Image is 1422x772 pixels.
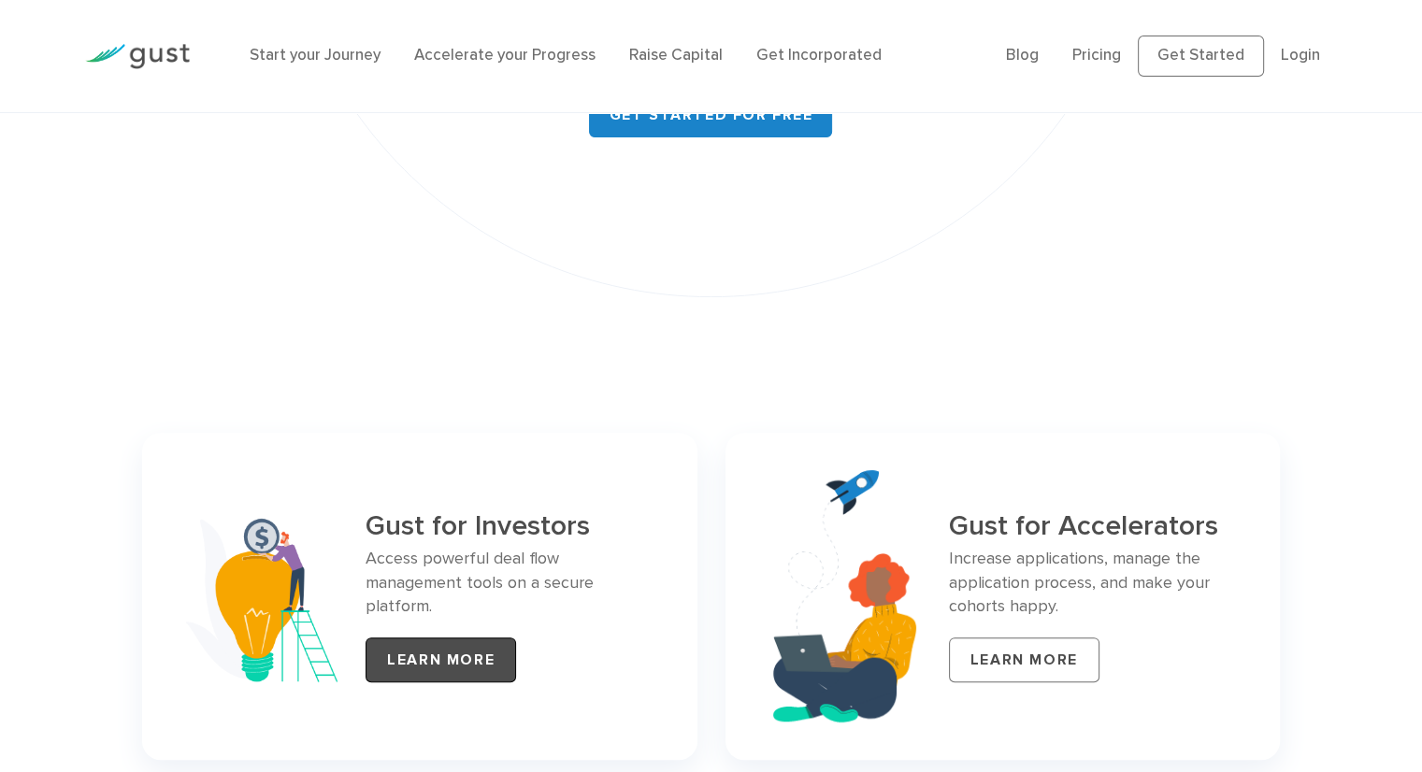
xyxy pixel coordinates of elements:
[773,470,916,723] img: Accelerators
[1281,46,1320,64] a: Login
[85,44,190,69] img: Gust Logo
[949,510,1236,541] h3: Gust for Accelerators
[414,46,596,64] a: Accelerate your Progress
[1138,36,1264,77] a: Get Started
[366,510,653,541] h3: Gust for Investors
[949,547,1236,620] p: Increase applications, manage the application process, and make your cohorts happy.
[250,46,381,64] a: Start your Journey
[949,637,1099,682] a: LEARN MORE
[366,637,516,682] a: LEARN MORE
[589,93,832,137] a: Get started for free
[629,46,723,64] a: Raise Capital
[1072,46,1121,64] a: Pricing
[756,46,882,64] a: Get Incorporated
[1006,46,1039,64] a: Blog
[186,511,338,682] img: Investor
[366,547,653,620] p: Access powerful deal flow management tools on a secure platform.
